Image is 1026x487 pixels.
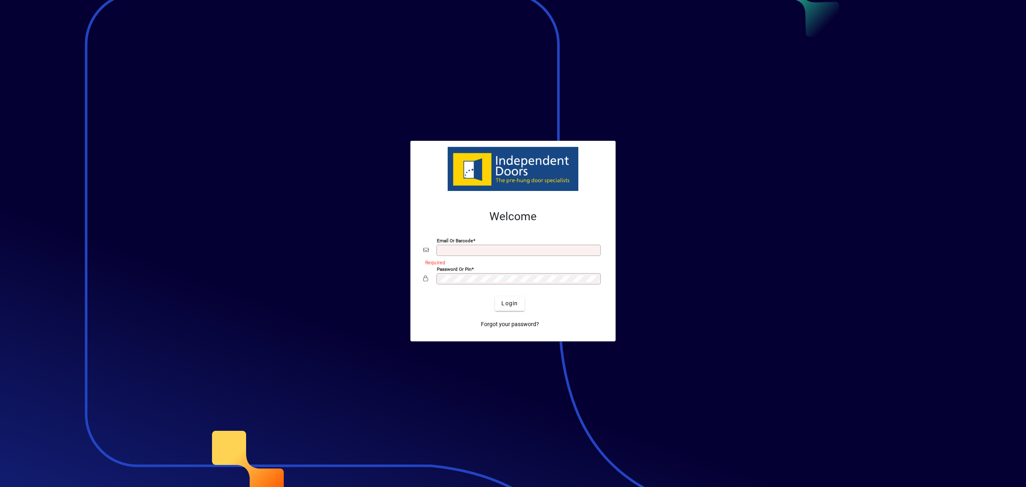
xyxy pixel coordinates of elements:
mat-label: Email or Barcode [437,237,473,243]
span: Login [501,299,518,308]
span: Forgot your password? [481,320,539,329]
mat-error: Required [425,258,596,266]
mat-label: Password or Pin [437,266,471,272]
button: Login [495,296,524,311]
h2: Welcome [423,210,603,223]
a: Forgot your password? [478,317,542,332]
